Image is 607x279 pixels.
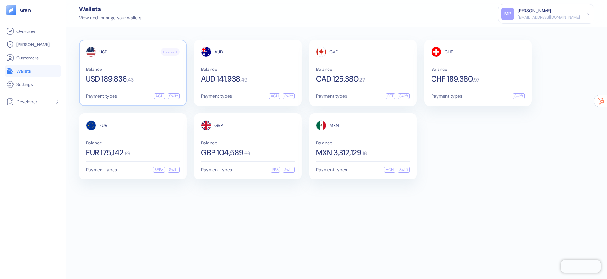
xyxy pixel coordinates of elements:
div: Wallets [79,6,141,12]
span: Balance [201,67,295,71]
span: GBP 104,589 [201,149,243,156]
span: Balance [316,141,410,145]
span: GBP [214,123,223,128]
div: Swift [398,167,410,173]
div: Swift [168,167,180,173]
span: MXN 3,312,129 [316,149,361,156]
img: logo [20,8,31,12]
span: MXN [329,123,339,128]
span: Payment types [201,94,232,98]
span: Wallets [16,68,31,74]
span: Balance [86,67,180,71]
span: Developer [16,99,37,105]
span: EUR [99,123,107,128]
span: Payment types [316,94,347,98]
span: . 69 [124,151,130,156]
div: [EMAIL_ADDRESS][DOMAIN_NAME] [518,15,580,20]
span: EUR 175,142 [86,149,124,156]
span: Payment types [431,94,462,98]
span: AUD [214,50,223,54]
span: CAD [329,50,339,54]
span: Payment types [86,167,117,172]
div: Swift [283,167,295,173]
span: Payment types [86,94,117,98]
span: CAD 125,380 [316,75,359,83]
a: Overview [6,27,60,35]
span: USD [99,50,108,54]
div: MP [501,8,514,20]
img: logo-tablet-V2.svg [6,5,16,15]
span: Customers [16,55,39,61]
span: USD 189,836 [86,75,127,83]
span: . 49 [240,77,247,82]
span: Payment types [201,167,232,172]
span: . 43 [127,77,134,82]
span: Balance [86,141,180,145]
a: Wallets [6,67,60,75]
span: [PERSON_NAME] [16,41,50,48]
span: Settings [16,81,33,88]
a: Settings [6,81,60,88]
span: CHF [445,50,453,54]
div: EFT [386,93,395,99]
span: Balance [201,141,295,145]
div: ACH [154,93,165,99]
span: Balance [316,67,410,71]
span: Functional [163,50,177,54]
div: SEPA [153,167,165,173]
div: View and manage your wallets [79,15,141,21]
span: AUD 141,938 [201,75,240,83]
iframe: Chatra live chat [561,260,601,273]
a: [PERSON_NAME] [6,41,60,48]
div: Swift [283,93,295,99]
div: ACH [384,167,395,173]
span: . 27 [359,77,365,82]
div: [PERSON_NAME] [518,8,551,14]
span: . 16 [361,151,367,156]
div: Swift [168,93,180,99]
span: Payment types [316,167,347,172]
span: . 97 [473,77,479,82]
a: Customers [6,54,60,62]
div: ACH [269,93,280,99]
span: Overview [16,28,35,34]
div: Swift [513,93,525,99]
span: . 66 [243,151,250,156]
span: CHF 189,380 [431,75,473,83]
div: Swift [398,93,410,99]
span: Balance [431,67,525,71]
div: FPS [271,167,280,173]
